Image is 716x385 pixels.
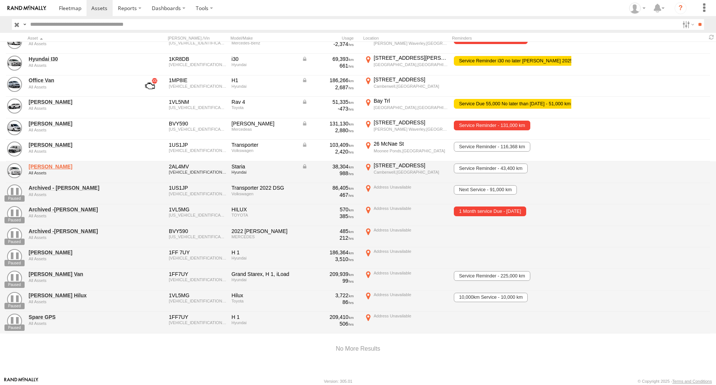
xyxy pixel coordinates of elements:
div: undefined [29,128,131,132]
span: Service Reminder - 131,000 km [454,121,530,130]
a: [PERSON_NAME] [29,142,131,148]
div: KMFWBX7KLFU742548 [169,320,226,325]
a: [PERSON_NAME] [29,99,131,105]
div: Toyota [232,299,296,303]
div: Data from Vehicle CANbus [302,142,354,148]
div: Model/Make [230,35,298,41]
div: Grand Starex, H 1, iLoad [232,271,296,277]
a: View Asset Details [7,184,22,199]
div: Data from Vehicle CANbus [302,77,354,84]
div: Click to Sort [28,35,132,41]
div: undefined [29,171,131,175]
div: Hyundai [232,320,296,325]
div: WV1ZZZ7HZNH026619 [169,192,226,196]
div: W1V44760323897685 [169,41,226,45]
label: Search Query [22,19,28,30]
div: [PERSON_NAME] Waverley,[GEOGRAPHIC_DATA] [374,127,448,132]
div: 99 [302,277,354,284]
div: KMFWBX7KLFU742548 [169,277,226,282]
div: 1VL5MG [169,292,226,299]
span: Service Reminder - 43,400 km [454,164,527,173]
div: undefined [29,321,131,326]
a: Hyundai I30 [29,56,131,62]
div: 2,880 [302,127,354,134]
label: Search Filter Options [679,19,695,30]
div: 1MP8IE [169,77,226,84]
label: Click to View Current Location [363,227,449,247]
div: i30 [232,56,296,62]
div: [GEOGRAPHIC_DATA],[GEOGRAPHIC_DATA] [374,105,448,110]
div: 86,405 [302,184,354,191]
div: 1FF 7UY [169,249,226,256]
div: KMFWBX7KLFU742548 [169,256,226,260]
div: H 1 [232,249,296,256]
span: 1 Month service Due - 22/04/2022 [454,207,526,216]
label: Click to View Current Location [363,119,449,139]
div: MERCEDES [232,235,296,239]
div: [STREET_ADDRESS] [374,119,448,126]
div: undefined [29,235,131,240]
div: 186,364 [302,249,354,256]
a: Spare GPS [29,314,131,320]
div: 86 [302,299,354,305]
div: 2,687 [302,84,354,91]
div: 506 [302,320,354,327]
a: View Asset Details [7,163,22,178]
div: 1VL5NM [169,99,226,105]
div: -2,374 [302,41,354,47]
div: [STREET_ADDRESS] [374,162,448,169]
div: Camberwell,[GEOGRAPHIC_DATA] [374,84,448,89]
div: Volkswagen [232,148,296,153]
span: Service Reminder - 116,368 km [454,142,530,152]
div: 2022 VITO [232,228,296,235]
label: Click to View Current Location [363,55,449,75]
div: 988 [302,170,354,177]
label: Click to View Current Location [363,270,449,290]
div: KMFWBX7KLJU979479 [169,84,226,89]
span: 10,000km Service - 10,000 km [454,293,528,302]
a: Archived -[PERSON_NAME] [29,206,131,213]
div: Bay Trl [374,97,448,104]
div: Data from Vehicle CANbus [302,56,354,62]
div: WV1ZZZ7HZNH026619 [169,148,226,153]
div: Hyundai [232,256,296,260]
a: [PERSON_NAME] [29,249,131,256]
div: Mercedeas [232,127,296,131]
label: Click to View Current Location [363,97,449,118]
div: Toyota [232,105,296,110]
img: rand-logo.svg [7,6,46,11]
a: View Asset Details [7,206,22,221]
label: Click to View Current Location [363,205,449,225]
a: Terms and Conditions [672,379,712,384]
a: View Asset Details [7,56,22,71]
div: Transporter [232,142,296,148]
div: undefined [29,63,131,68]
a: View Asset Details [7,249,22,264]
div: 1US1JP [169,184,226,191]
div: Staria [232,163,296,170]
label: Click to View Current Location [363,291,449,311]
div: 1FF7UY [169,314,226,320]
div: H1 [232,77,296,84]
div: H 1 [232,314,296,320]
div: Volkswagen [232,192,296,196]
i: ? [675,2,687,14]
div: Hyundai [232,84,296,89]
div: KMFYFX71MSU183149 [169,170,226,174]
div: Camberwell,[GEOGRAPHIC_DATA] [374,170,448,175]
div: Joanne Swift [626,3,648,14]
div: 1VL5MG [169,206,226,213]
div: undefined [29,149,131,153]
a: [PERSON_NAME] Van [29,271,131,277]
div: -473 [302,105,354,112]
div: 1KR8DB [169,56,226,62]
div: [PERSON_NAME] Waverley,[GEOGRAPHIC_DATA] [374,41,448,46]
div: undefined [29,299,131,304]
label: Click to View Current Location [363,184,449,204]
div: Version: 305.01 [324,379,352,384]
div: TOYOTA [232,213,296,217]
div: [STREET_ADDRESS][PERSON_NAME] [374,55,448,61]
div: undefined [29,257,131,261]
div: Transporter 2022 DSG [232,184,296,191]
label: Click to View Current Location [363,313,449,333]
